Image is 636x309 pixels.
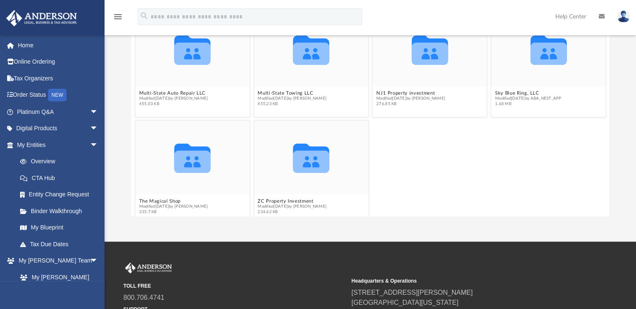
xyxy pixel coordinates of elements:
img: Anderson Advisors Platinum Portal [123,263,174,273]
a: Online Ordering [6,54,111,70]
a: My [PERSON_NAME] Teamarrow_drop_down [6,252,107,269]
a: Home [6,37,111,54]
img: User Pic [617,10,630,23]
a: Tax Organizers [6,70,111,87]
small: TOLL FREE [123,282,345,290]
div: grid [131,26,610,216]
span: arrow_drop_down [90,252,107,270]
img: Anderson Advisors Platinum Portal [4,10,79,26]
a: [STREET_ADDRESS][PERSON_NAME] [351,289,473,296]
a: Entity Change Request [12,186,111,203]
span: arrow_drop_down [90,103,107,121]
small: Headquarters & Operations [351,277,573,285]
i: search [140,11,149,21]
a: My Blueprint [12,219,107,236]
a: Order StatusNEW [6,87,111,104]
span: arrow_drop_down [90,120,107,137]
span: arrow_drop_down [90,136,107,154]
a: menu [113,16,123,22]
a: Platinum Q&Aarrow_drop_down [6,103,111,120]
a: [GEOGRAPHIC_DATA][US_STATE] [351,299,458,306]
a: Binder Walkthrough [12,203,111,219]
a: CTA Hub [12,170,111,186]
div: NEW [48,89,66,101]
a: Tax Due Dates [12,236,111,252]
i: menu [113,12,123,22]
a: Overview [12,153,111,170]
a: My Entitiesarrow_drop_down [6,136,111,153]
a: My [PERSON_NAME] Team [12,269,102,296]
a: 800.706.4741 [123,294,164,301]
a: Digital Productsarrow_drop_down [6,120,111,137]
